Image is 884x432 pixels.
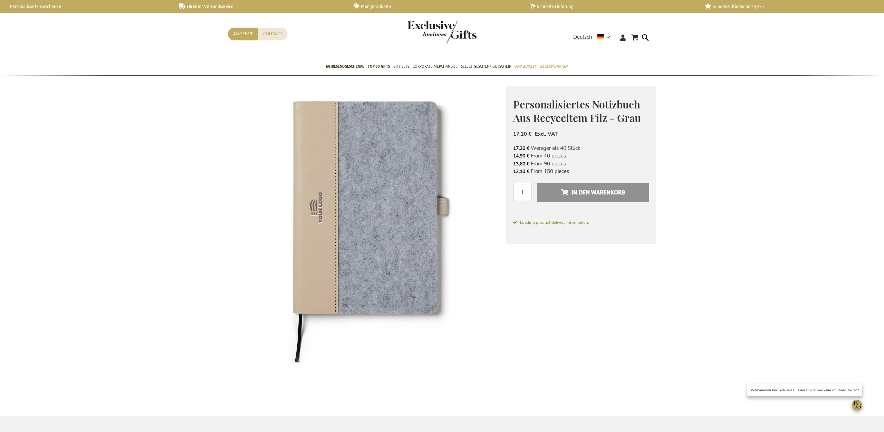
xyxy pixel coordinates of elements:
[513,145,529,152] span: 17,20 €
[513,168,529,175] span: 12,10 €
[573,33,592,41] span: Deutsch
[513,219,649,225] span: Loading product delivery information.
[407,21,442,44] a: store logo
[387,367,417,401] a: Personalised Recycled Felt Notebook - Grey
[422,367,452,401] a: Personalised Recycled Felt Notebook - Grey
[515,58,536,76] a: Pro Budget
[179,3,343,9] a: Direkter Versandservice
[540,63,567,70] span: Gelegenheiten
[513,97,641,125] span: Personalisiertes Notizbuch Aus Recyceltem Filz - Grau
[461,63,511,70] span: Select Geschenk Gutschein
[368,58,390,76] a: TOP 50 Gifts
[705,3,869,9] a: Kundenzufriedenheit 4,6/5
[353,367,383,401] a: Personalised Recycled Felt Notebook - Grey
[393,58,409,76] a: Gift Sets
[513,144,649,152] li: Weniger als 40 Stück
[461,58,511,76] a: Select Geschenk Gutschein
[326,63,364,70] span: Jahresendgeschenke
[530,3,694,9] a: Schnelle Lieferung
[228,86,506,364] img: Personalised Recycled Felt Notebook - Grey
[228,28,258,40] a: Angebot
[513,152,649,160] li: From 40 pieces
[368,63,390,70] span: TOP 50 Gifts
[515,63,536,70] span: Pro Budget
[513,167,649,175] li: From 150 pieces
[354,3,519,9] a: Mengenrabatte
[513,160,649,167] li: From 90 pieces
[540,58,567,76] a: Gelegenheiten
[3,3,168,9] a: Personalisierte Geschenke
[513,183,531,201] input: Menge
[326,58,364,76] a: Jahresendgeschenke
[413,58,458,76] a: Corporate Merchandise
[318,367,348,401] a: Personalised Recycled Felt Notebook - Grey
[513,131,531,137] span: 17,20 €
[535,131,558,137] span: Excl. VAT
[393,63,409,70] span: Gift Sets
[413,63,458,70] span: Corporate Merchandise
[513,153,529,159] span: 14,90 €
[407,21,477,44] img: Exclusive Business gifts logo
[513,161,529,167] span: 13,60 €
[258,28,288,40] a: Contact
